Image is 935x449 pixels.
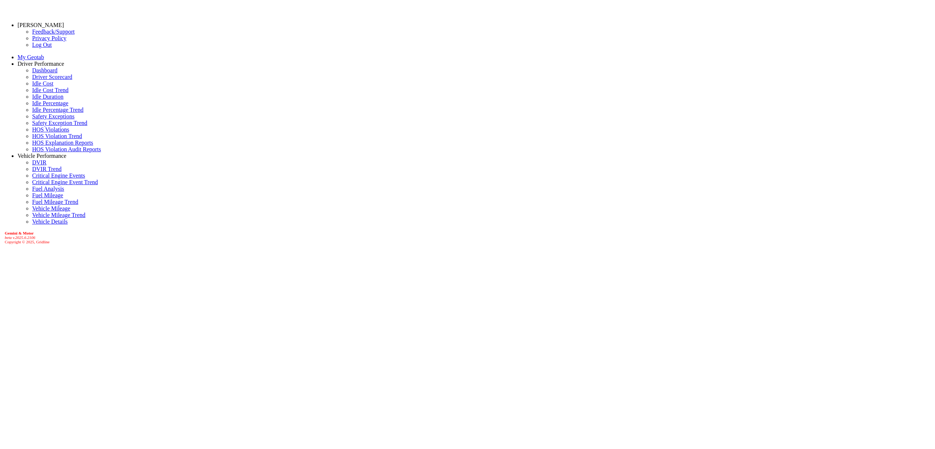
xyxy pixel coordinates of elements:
a: Critical Engine Events [32,172,85,179]
div: Copyright © 2025, Gridline [5,231,932,244]
a: HOS Violations [32,126,69,133]
a: [PERSON_NAME] [18,22,64,28]
a: Fuel Mileage [32,192,63,198]
a: Vehicle Mileage [32,205,70,212]
a: Vehicle Mileage Trend [32,212,85,218]
a: HOS Explanation Reports [32,140,93,146]
a: Idle Duration [32,94,64,100]
a: Idle Percentage [32,100,68,106]
a: Driver Performance [18,61,64,67]
a: DVIR [32,159,46,165]
a: Vehicle Details [32,218,68,225]
a: HOS Violation Trend [32,133,82,139]
i: beta v.2025.6.2106 [5,235,35,240]
a: Dashboard [32,67,57,73]
a: Idle Percentage Trend [32,107,83,113]
a: Fuel Mileage Trend [32,199,78,205]
a: Critical Engine Event Trend [32,179,98,185]
a: Vehicle Performance [18,153,66,159]
a: Feedback/Support [32,28,75,35]
a: Safety Exceptions [32,113,75,119]
a: DVIR Trend [32,166,61,172]
b: Gemini & Motor [5,231,34,235]
a: Idle Cost Trend [32,87,69,93]
a: Safety Exception Trend [32,120,87,126]
a: Driver Scorecard [32,74,72,80]
a: Fuel Analysis [32,186,64,192]
a: Privacy Policy [32,35,66,41]
a: Idle Cost [32,80,53,87]
a: My Geotab [18,54,44,60]
a: HOS Violation Audit Reports [32,146,101,152]
a: Log Out [32,42,52,48]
